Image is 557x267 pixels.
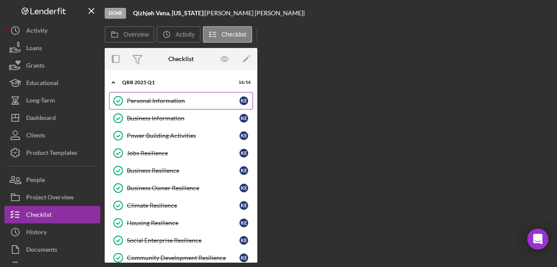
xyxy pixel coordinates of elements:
[4,188,100,206] button: Project Overview
[4,171,100,188] button: People
[109,92,253,110] a: Personal InformationKE
[239,184,248,192] div: K E
[127,97,239,104] div: Personal Information
[239,96,248,105] div: K E
[127,185,239,192] div: Business Owner Resilience
[26,74,58,94] div: Educational
[127,219,239,226] div: Housing Resilience
[127,202,239,209] div: Climate Resilience
[4,223,100,241] button: History
[127,167,239,174] div: Business Resilience
[133,10,205,17] div: |
[205,10,305,17] div: [PERSON_NAME] [PERSON_NAME] |
[109,127,253,144] a: Power Building ActivitiesKE
[109,214,253,232] a: Housing ResilienceKE
[239,131,248,140] div: K E
[4,92,100,109] button: Long-Term
[127,237,239,244] div: Social Enterprise Resilience
[109,144,253,162] a: Jobs ResilienceKE
[26,241,57,260] div: Documents
[235,80,251,85] div: 16 / 16
[203,26,252,43] button: Checklist
[527,229,548,250] div: Open Intercom Messenger
[109,249,253,267] a: Community Development ResilienceKE
[4,241,100,258] button: Documents
[4,74,100,92] button: Educational
[4,144,100,161] button: Product Templates
[26,39,42,59] div: Loans
[127,132,239,139] div: Power Building Activities
[109,110,253,127] a: Business InformationKE
[105,26,154,43] button: Overview
[109,197,253,214] a: Climate ResilienceKE
[26,171,45,191] div: People
[26,109,56,129] div: Dashboard
[133,9,203,17] b: Qizhjeh Vena, [US_STATE]
[4,109,100,127] button: Dashboard
[127,115,239,122] div: Business Information
[26,188,74,208] div: Project Overview
[127,254,239,261] div: Community Development Resilience
[123,31,149,38] label: Overview
[222,31,246,38] label: Checklist
[168,55,194,62] div: Checklist
[109,232,253,249] a: Social Enterprise ResilienceKE
[239,166,248,175] div: K E
[26,206,51,226] div: Checklist
[239,219,248,227] div: K E
[239,114,248,123] div: K E
[157,26,200,43] button: Activity
[127,150,239,157] div: Jobs Resilience
[122,80,229,85] div: QRR 2025 Q1
[26,127,45,146] div: Clients
[239,253,248,262] div: K E
[26,92,55,111] div: Long-Term
[4,127,100,144] button: Clients
[175,31,195,38] label: Activity
[4,206,100,223] button: Checklist
[239,236,248,245] div: K E
[239,149,248,157] div: K E
[4,22,100,39] button: Activity
[105,8,126,19] div: Done
[239,201,248,210] div: K E
[26,22,48,41] div: Activity
[4,57,100,74] button: Grants
[109,162,253,179] a: Business ResilienceKE
[26,223,47,243] div: History
[26,57,44,76] div: Grants
[4,39,100,57] button: Loans
[109,179,253,197] a: Business Owner ResilienceKE
[26,144,77,164] div: Product Templates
